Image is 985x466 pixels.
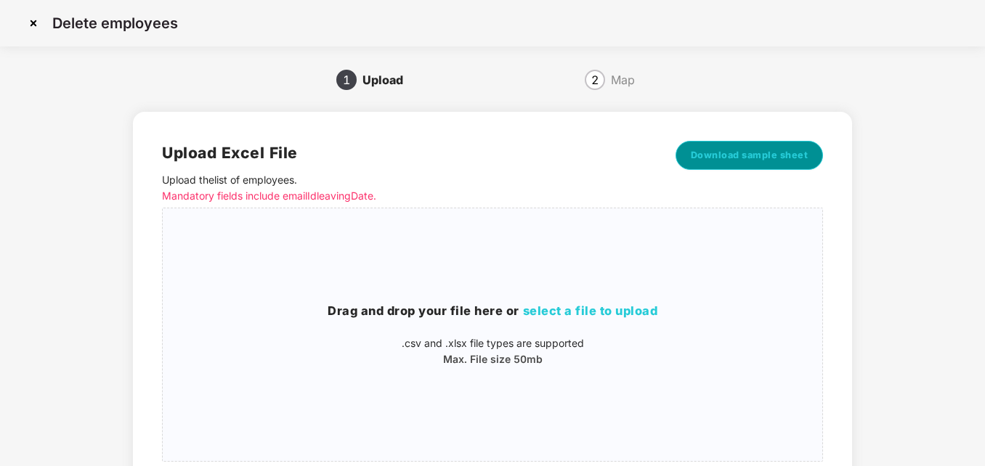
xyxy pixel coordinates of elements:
span: 2 [591,74,599,86]
span: Download sample sheet [691,148,808,163]
p: Upload the list of employees . [162,172,658,204]
img: svg+xml;base64,PHN2ZyBpZD0iQ3Jvc3MtMzJ4MzIiIHhtbG5zPSJodHRwOi8vd3d3LnczLm9yZy8yMDAwL3N2ZyIgd2lkdG... [22,12,45,35]
h2: Upload Excel File [162,141,658,165]
span: 1 [343,74,350,86]
div: Upload [362,68,415,91]
h3: Drag and drop your file here or [163,302,822,321]
p: Max. File size 50mb [163,351,822,367]
button: Download sample sheet [676,141,824,170]
p: .csv and .xlsx file types are supported [163,335,822,351]
span: Drag and drop your file here orselect a file to upload.csv and .xlsx file types are supportedMax.... [163,208,822,461]
p: Delete employees [52,15,178,32]
div: Map [611,68,635,91]
span: select a file to upload [523,303,658,318]
p: Mandatory fields include emailId leavingDate. [162,188,658,204]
